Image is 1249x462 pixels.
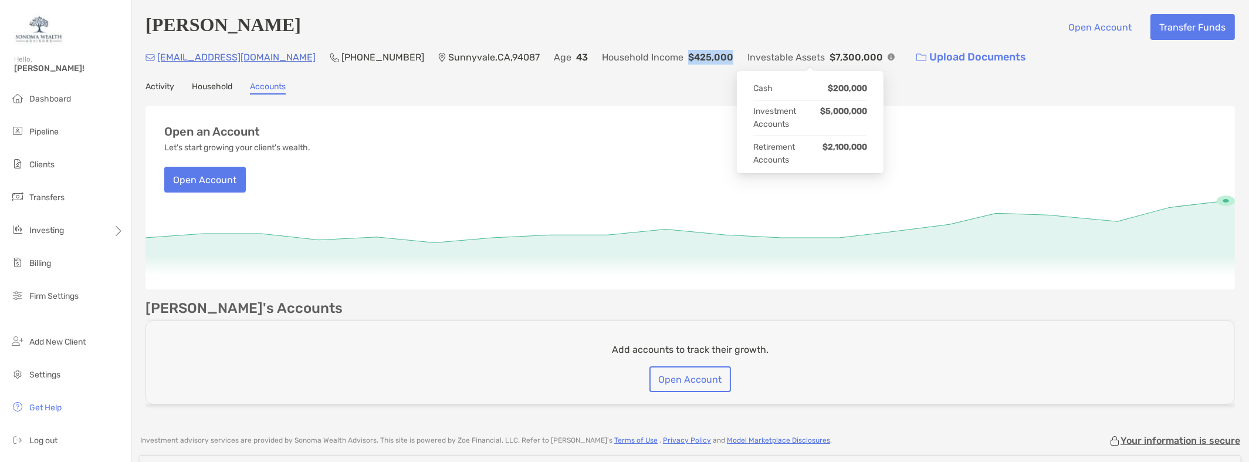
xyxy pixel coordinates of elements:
[1060,14,1141,40] button: Open Account
[11,190,25,204] img: transfers icon
[753,105,814,131] span: Investment Accounts
[11,222,25,237] img: investing icon
[830,50,883,65] p: $7,300,000
[11,433,25,447] img: logout icon
[916,53,926,62] img: button icon
[614,436,658,444] a: Terms of Use
[29,291,79,301] span: Firm Settings
[11,255,25,269] img: billing icon
[145,301,343,316] p: [PERSON_NAME]'s Accounts
[11,334,25,348] img: add_new_client icon
[1121,435,1240,446] p: Your information is secure
[250,82,286,95] a: Accounts
[164,125,260,139] h3: Open an Account
[727,436,830,444] a: Model Marketplace Disclosures
[909,45,1034,70] a: Upload Documents
[330,53,339,62] img: Phone Icon
[828,82,867,95] strong: $200,000
[145,54,155,61] img: Email Icon
[753,82,773,95] span: Cash
[753,141,817,167] span: Retirement Accounts
[29,225,64,235] span: Investing
[11,288,25,302] img: firm-settings icon
[11,157,25,171] img: clients icon
[14,63,124,73] span: [PERSON_NAME]!
[602,50,683,65] p: Household Income
[612,342,769,357] p: Add accounts to track their growth.
[164,143,310,153] p: Let's start growing your client's wealth.
[164,167,246,193] button: Open Account
[438,53,446,62] img: Location Icon
[11,367,25,381] img: settings icon
[157,50,316,65] p: [EMAIL_ADDRESS][DOMAIN_NAME]
[649,366,731,392] button: Open Account
[747,50,825,65] p: Investable Assets
[145,14,301,40] h4: [PERSON_NAME]
[688,50,733,65] p: $425,000
[29,258,51,268] span: Billing
[29,193,65,203] span: Transfers
[888,53,895,60] img: Info Icon
[341,50,424,65] p: [PHONE_NUMBER]
[145,82,174,95] a: Activity
[29,94,71,104] span: Dashboard
[29,337,86,347] span: Add New Client
[29,160,55,170] span: Clients
[192,82,232,95] a: Household
[820,105,867,131] strong: $5,000,000
[29,436,57,446] span: Log out
[14,5,64,47] img: Zoe Logo
[663,436,711,444] a: Privacy Policy
[11,400,25,414] img: get-help icon
[554,50,571,65] p: Age
[448,50,540,65] p: Sunnyvale , CA , 94087
[822,141,867,167] strong: $2,100,000
[29,370,60,380] span: Settings
[1150,14,1235,40] button: Transfer Funds
[29,127,59,137] span: Pipeline
[11,124,25,138] img: pipeline icon
[140,436,832,445] p: Investment advisory services are provided by Sonoma Wealth Advisors . This site is powered by Zoe...
[29,403,62,413] span: Get Help
[11,91,25,105] img: dashboard icon
[576,50,588,65] p: 43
